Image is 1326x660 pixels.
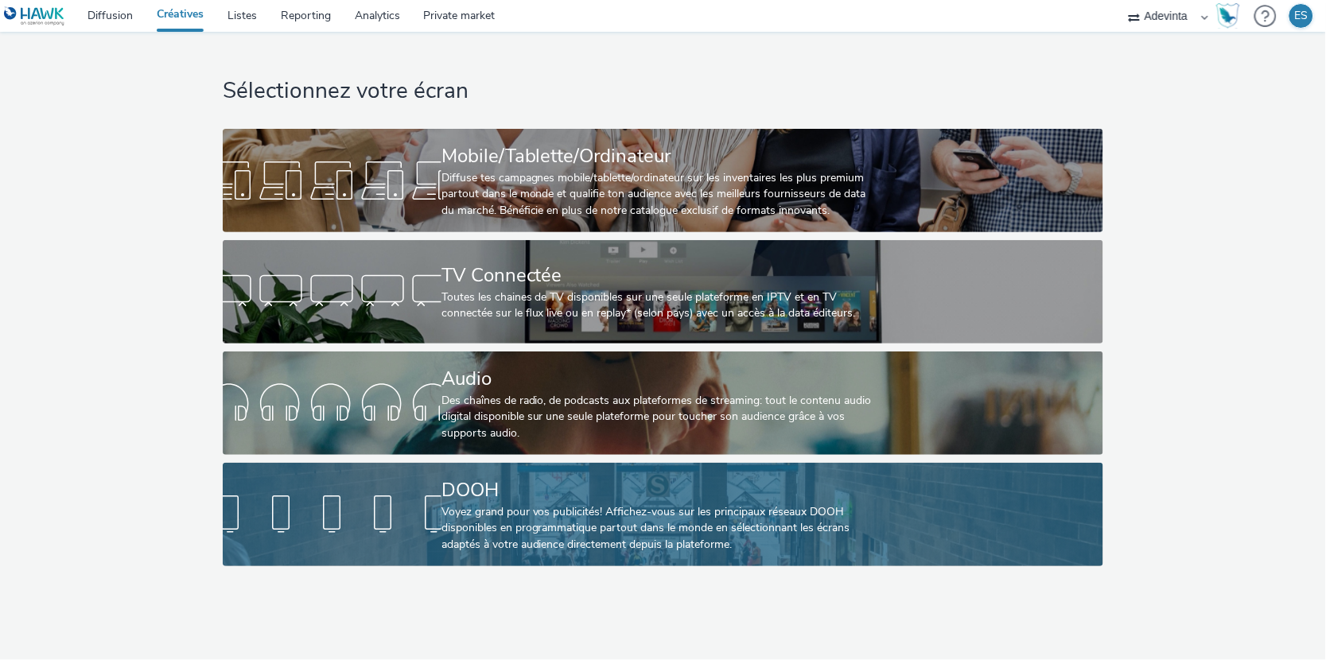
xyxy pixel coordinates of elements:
div: DOOH [441,476,878,504]
div: Audio [441,365,878,393]
a: TV ConnectéeToutes les chaines de TV disponibles sur une seule plateforme en IPTV et en TV connec... [223,240,1103,344]
a: Hawk Academy [1216,3,1246,29]
div: Des chaînes de radio, de podcasts aux plateformes de streaming: tout le contenu audio digital dis... [441,393,878,441]
div: TV Connectée [441,262,878,289]
div: Mobile/Tablette/Ordinateur [441,142,878,170]
div: Toutes les chaines de TV disponibles sur une seule plateforme en IPTV et en TV connectée sur le f... [441,289,878,322]
h1: Sélectionnez votre écran [223,76,1103,107]
img: Hawk Academy [1216,3,1240,29]
a: AudioDes chaînes de radio, de podcasts aux plateformes de streaming: tout le contenu audio digita... [223,351,1103,455]
a: Mobile/Tablette/OrdinateurDiffuse tes campagnes mobile/tablette/ordinateur sur les inventaires le... [223,129,1103,232]
div: Diffuse tes campagnes mobile/tablette/ordinateur sur les inventaires les plus premium partout dan... [441,170,878,219]
div: ES [1295,4,1309,28]
div: Voyez grand pour vos publicités! Affichez-vous sur les principaux réseaux DOOH disponibles en pro... [441,504,878,553]
a: DOOHVoyez grand pour vos publicités! Affichez-vous sur les principaux réseaux DOOH disponibles en... [223,463,1103,566]
img: undefined Logo [4,6,65,26]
